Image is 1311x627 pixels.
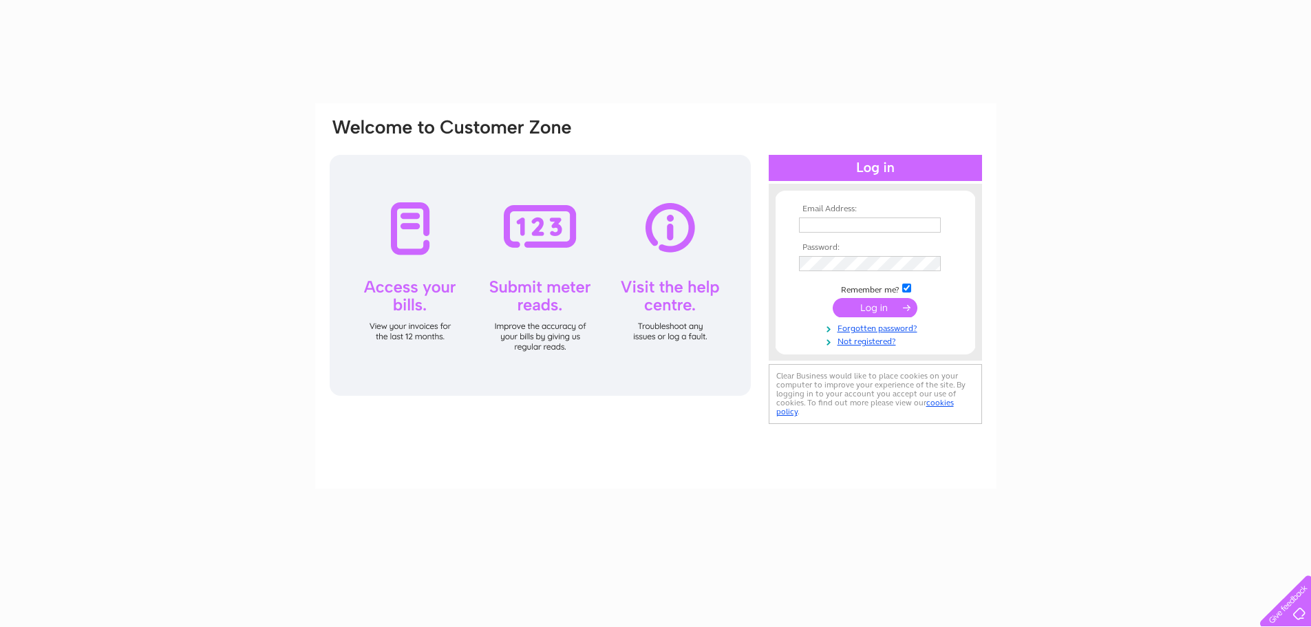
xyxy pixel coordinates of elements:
th: Email Address: [796,204,955,214]
a: Not registered? [799,334,955,347]
a: Forgotten password? [799,321,955,334]
th: Password: [796,243,955,253]
a: cookies policy [776,398,954,416]
td: Remember me? [796,281,955,295]
input: Submit [833,298,917,317]
div: Clear Business would like to place cookies on your computer to improve your experience of the sit... [769,364,982,424]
